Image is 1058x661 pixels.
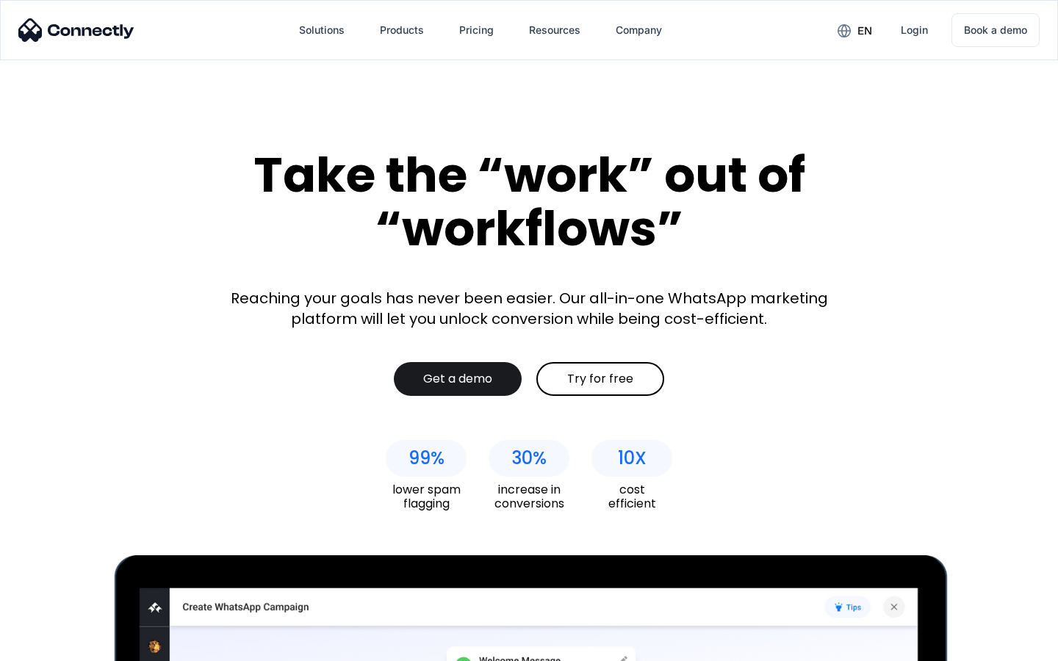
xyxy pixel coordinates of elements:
[29,635,88,656] ul: Language list
[198,148,860,255] div: Take the “work” out of “workflows”
[536,362,664,396] a: Try for free
[567,372,633,386] div: Try for free
[447,12,505,48] a: Pricing
[423,372,492,386] div: Get a demo
[287,12,356,48] div: Solutions
[511,448,547,469] div: 30%
[826,19,883,41] div: en
[517,12,592,48] div: Resources
[459,20,494,40] div: Pricing
[368,12,436,48] div: Products
[299,20,345,40] div: Solutions
[15,635,88,656] aside: Language selected: English
[889,12,940,48] a: Login
[386,483,467,510] div: lower spam flagging
[857,21,872,41] div: en
[529,20,580,40] div: Resources
[901,20,928,40] div: Login
[616,20,662,40] div: Company
[409,448,445,469] div: 99%
[591,483,672,510] div: cost efficient
[489,483,569,510] div: increase in conversions
[951,13,1040,47] a: Book a demo
[618,448,647,469] div: 10X
[380,20,424,40] div: Products
[220,288,838,329] div: Reaching your goals has never been easier. Our all-in-one WhatsApp marketing platform will let yo...
[394,362,522,396] a: Get a demo
[604,12,674,48] div: Company
[18,18,134,42] img: Connectly Logo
